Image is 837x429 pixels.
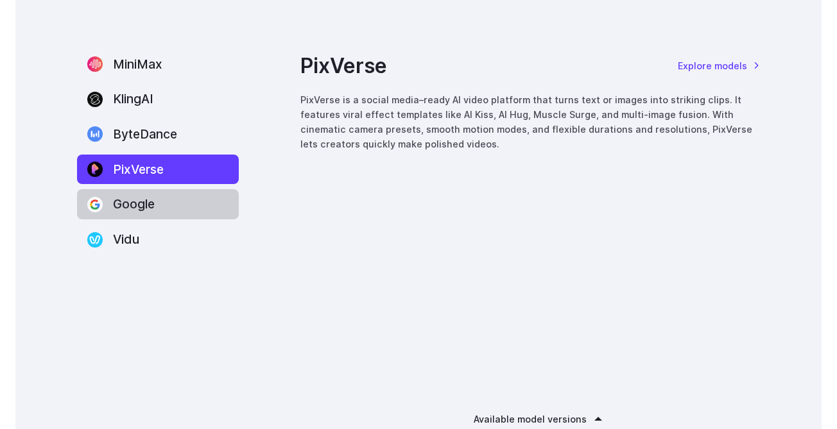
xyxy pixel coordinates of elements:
[77,224,239,255] label: Vidu
[300,92,760,151] p: PixVerse is a social media–ready AI video platform that turns text or images into striking clips....
[77,189,239,219] label: Google
[77,119,239,149] label: ByteDance
[77,84,239,114] label: KlingAI
[300,49,387,82] h3: PixVerse
[474,412,587,426] summary: Available model versions
[77,49,239,80] label: MiniMax
[77,155,239,185] label: PixVerse
[678,58,760,73] a: Explore models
